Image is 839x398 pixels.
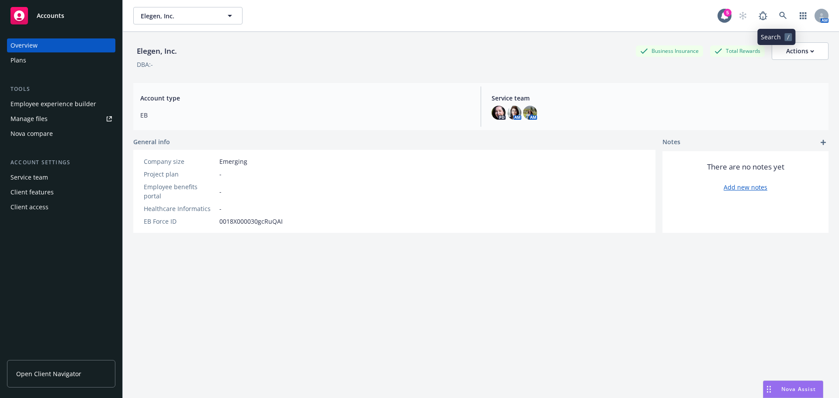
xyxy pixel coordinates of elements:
img: photo [507,106,521,120]
div: Drag to move [763,381,774,398]
div: Overview [10,38,38,52]
span: Accounts [37,12,64,19]
div: Project plan [144,170,216,179]
div: EB Force ID [144,217,216,226]
a: Report a Bug [754,7,772,24]
div: DBA: - [137,60,153,69]
span: There are no notes yet [707,162,784,172]
button: Elegen, Inc. [133,7,243,24]
a: add [818,137,829,148]
div: Employee benefits portal [144,182,216,201]
a: Manage files [7,112,115,126]
div: Client access [10,200,49,214]
a: Nova compare [7,127,115,141]
div: Elegen, Inc. [133,45,180,57]
a: Overview [7,38,115,52]
a: Search [774,7,792,24]
span: Notes [662,137,680,148]
a: Client access [7,200,115,214]
span: Elegen, Inc. [141,11,216,21]
a: Switch app [794,7,812,24]
span: Emerging [219,157,247,166]
span: - [219,204,222,213]
div: Client features [10,185,54,199]
div: 5 [724,9,732,17]
div: Tools [7,85,115,93]
span: EB [140,111,470,120]
button: Actions [772,42,829,60]
a: Start snowing [734,7,752,24]
span: - [219,170,222,179]
a: Service team [7,170,115,184]
img: photo [523,106,537,120]
span: 0018X000030gcRuQAI [219,217,283,226]
div: Business Insurance [636,45,703,56]
span: Account type [140,93,470,103]
div: Actions [786,43,814,59]
span: Open Client Navigator [16,369,81,378]
div: Plans [10,53,26,67]
span: - [219,187,222,196]
div: Employee experience builder [10,97,96,111]
a: Employee experience builder [7,97,115,111]
div: Nova compare [10,127,53,141]
a: Client features [7,185,115,199]
span: General info [133,137,170,146]
div: Account settings [7,158,115,167]
a: Add new notes [724,183,767,192]
div: Service team [10,170,48,184]
span: Nova Assist [781,385,816,393]
a: Plans [7,53,115,67]
button: Nova Assist [763,381,823,398]
div: Total Rewards [710,45,765,56]
img: photo [492,106,506,120]
div: Healthcare Informatics [144,204,216,213]
a: Accounts [7,3,115,28]
span: Service team [492,93,822,103]
div: Company size [144,157,216,166]
div: Manage files [10,112,48,126]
